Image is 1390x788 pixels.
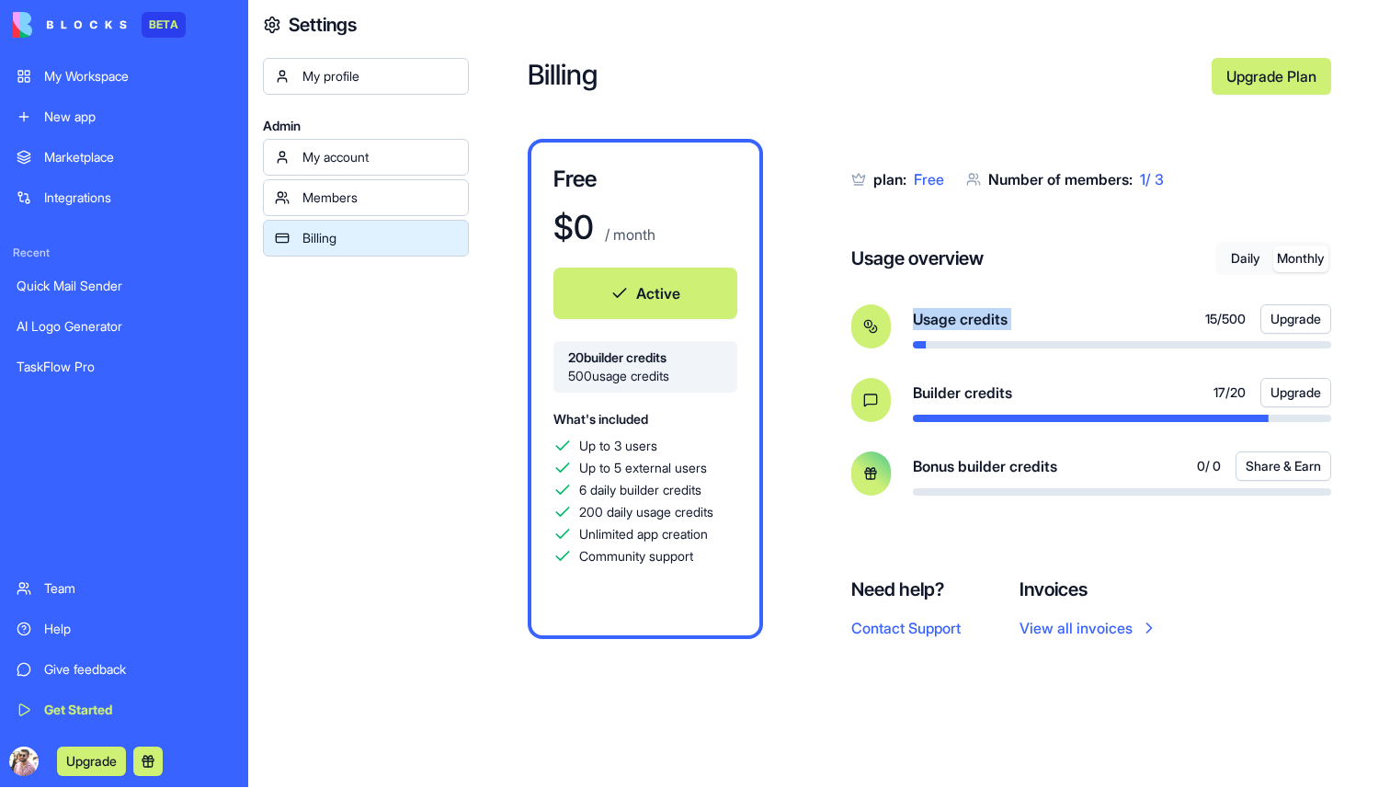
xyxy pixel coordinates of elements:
[9,747,39,776] img: ACg8ocL_Q_N90vswveGfffDZIZl8kfyOQL45eDwNPxAhkOeD3j4X8V3ZsQ=s96-c
[579,459,707,477] span: Up to 5 external users
[27,398,341,435] button: Search for help
[6,691,243,728] a: Get Started
[579,481,701,499] span: 6 daily builder credits
[6,246,243,260] span: Recent
[142,12,186,38] div: BETA
[1212,58,1331,95] a: Upgrade Plan
[153,620,216,633] span: Messages
[57,751,126,770] a: Upgrade
[579,503,713,521] span: 200 daily usage credits
[38,407,149,427] span: Search for help
[316,29,349,63] div: Close
[553,209,594,246] h1: $ 0
[122,574,245,647] button: Messages
[579,437,657,455] span: Up to 3 users
[1273,246,1328,272] button: Monthly
[851,617,961,639] button: Contact Support
[263,58,469,95] a: My profile
[250,29,287,66] img: Profile image for Shelly
[38,252,307,271] div: We typically reply within an hour
[38,346,308,365] div: Tickets
[1236,451,1331,481] button: Share & Earn
[302,67,457,86] div: My profile
[553,411,648,427] span: What's included
[44,701,232,719] div: Get Started
[263,179,469,216] a: Members
[6,348,243,385] a: TaskFlow Pro
[27,442,341,476] div: FAQ
[873,170,906,188] span: plan:
[302,148,457,166] div: My account
[215,29,252,66] img: Profile image for Michal
[913,382,1012,404] span: Builder credits
[6,308,243,345] a: AI Logo Generator
[601,223,655,246] p: / month
[44,660,232,679] div: Give feedback
[1260,304,1331,334] button: Upgrade
[553,268,737,319] button: Active
[17,317,232,336] div: AI Logo Generator
[568,348,723,367] span: 20 builder credits
[13,12,127,38] img: logo
[6,611,243,647] a: Help
[44,148,232,166] div: Marketplace
[18,217,349,287] div: Send us a messageWe typically reply within an hour
[263,220,469,257] a: Billing
[6,268,243,304] a: Quick Mail Sender
[44,67,232,86] div: My Workspace
[6,651,243,688] a: Give feedback
[1218,246,1273,272] button: Daily
[1260,378,1331,407] button: Upgrade
[988,170,1133,188] span: Number of members:
[553,165,737,194] h3: Free
[913,308,1008,330] span: Usage credits
[44,188,232,207] div: Integrations
[1020,577,1158,602] h4: Invoices
[579,547,693,565] span: Community support
[37,162,331,193] p: How can we help?
[579,525,708,543] span: Unlimited app creation
[851,577,961,602] h4: Need help?
[1197,457,1221,475] span: 0 / 0
[568,367,723,385] span: 500 usage credits
[302,188,457,207] div: Members
[1205,310,1246,328] span: 15 / 500
[27,338,341,372] div: Tickets
[263,117,469,135] span: Admin
[17,358,232,376] div: TaskFlow Pro
[263,139,469,176] a: My account
[914,170,944,188] span: Free
[6,179,243,216] a: Integrations
[17,277,232,295] div: Quick Mail Sender
[1140,170,1164,188] span: 1 / 3
[44,108,232,126] div: New app
[6,58,243,95] a: My Workspace
[57,747,126,776] button: Upgrade
[245,574,368,647] button: Help
[289,12,357,38] h4: Settings
[6,570,243,607] a: Team
[1020,617,1158,639] a: View all invoices
[6,139,243,176] a: Marketplace
[37,131,331,162] p: Hi Yuval 👋
[1213,383,1246,402] span: 17 / 20
[528,139,763,639] a: Free$0 / monthActive20builder credits500usage creditsWhat's includedUp to 3 usersUp to 5 external...
[40,620,82,633] span: Home
[37,35,59,64] img: logo
[38,450,308,469] div: FAQ
[913,455,1057,477] span: Bonus builder credits
[6,98,243,135] a: New app
[13,12,186,38] a: BETA
[38,233,307,252] div: Send us a message
[44,620,232,638] div: Help
[38,312,330,331] div: Create a ticket
[44,579,232,598] div: Team
[851,246,984,271] h4: Usage overview
[528,58,1197,95] h2: Billing
[302,229,457,247] div: Billing
[291,620,321,633] span: Help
